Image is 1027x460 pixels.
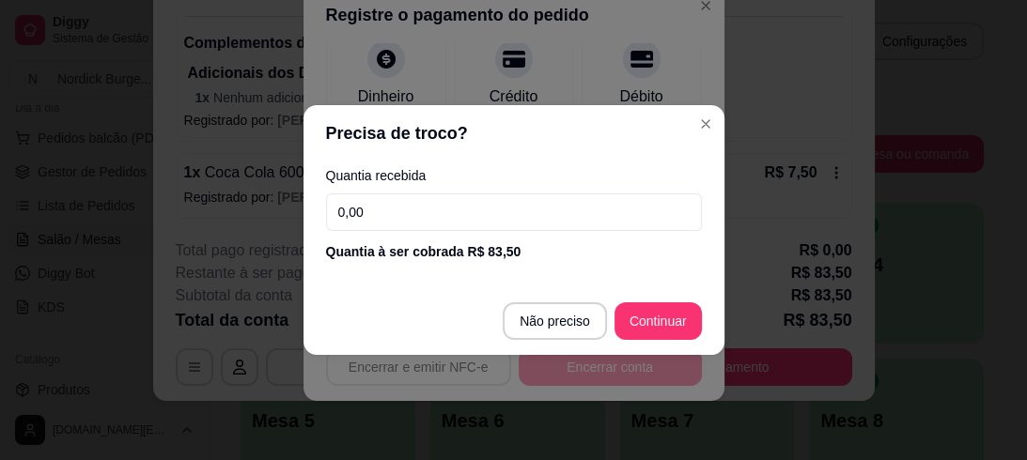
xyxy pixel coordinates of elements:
header: Precisa de troco? [303,105,724,161]
div: Quantia à ser cobrada R$ 83,50 [326,242,702,261]
button: Close [691,109,721,139]
label: Quantia recebida [326,169,702,182]
button: Não preciso [503,302,607,340]
button: Continuar [615,302,702,340]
